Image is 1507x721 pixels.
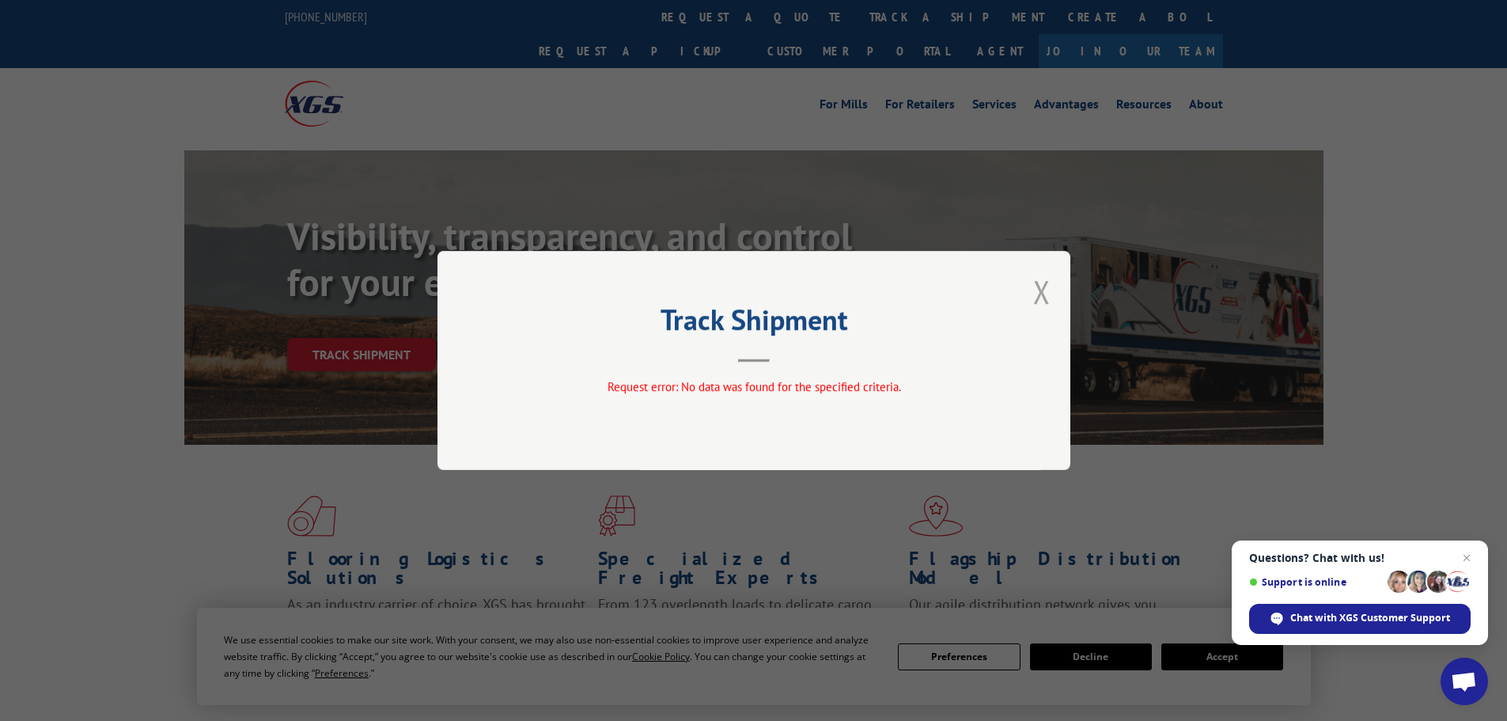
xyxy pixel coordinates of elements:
span: Close chat [1457,548,1476,567]
button: Close modal [1033,271,1051,313]
span: Chat with XGS Customer Support [1290,611,1450,625]
span: Support is online [1249,576,1382,588]
div: Open chat [1441,658,1488,705]
div: Chat with XGS Customer Support [1249,604,1471,634]
span: Request error: No data was found for the specified criteria. [607,379,900,394]
h2: Track Shipment [517,309,991,339]
span: Questions? Chat with us! [1249,552,1471,564]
